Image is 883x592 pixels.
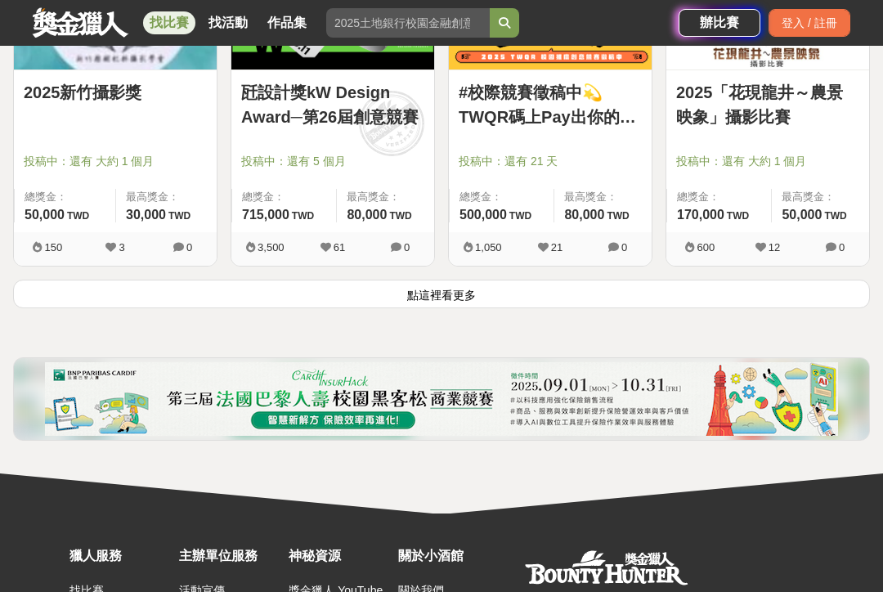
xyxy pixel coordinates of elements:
[119,241,124,253] span: 3
[258,241,285,253] span: 3,500
[24,153,207,170] span: 投稿中：還有 大約 1 個月
[143,11,195,34] a: 找比賽
[398,546,500,566] div: 關於小酒館
[769,241,780,253] span: 12
[67,210,89,222] span: TWD
[241,80,424,129] a: 瓩設計獎kW Design Award─第26屆創意競賽
[326,8,490,38] input: 2025土地銀行校園金融創意挑戰賽：從你出發 開啟智慧金融新頁
[404,241,410,253] span: 0
[69,546,171,566] div: 獵人服務
[459,189,544,205] span: 總獎金：
[24,80,207,105] a: 2025新竹攝影獎
[45,362,838,436] img: c5de0e1a-e514-4d63-bbd2-29f80b956702.png
[782,208,822,222] span: 50,000
[261,11,313,34] a: 作品集
[839,241,845,253] span: 0
[679,9,760,37] a: 辦比賽
[509,210,531,222] span: TWD
[13,280,870,308] button: 點這裡看更多
[621,241,627,253] span: 0
[389,210,411,222] span: TWD
[459,80,642,129] a: #校際競賽徵稿中💫TWQR碼上Pay出你的創意☑️創意特Pay員徵召令🔥短影音、梗圖大賽開跑啦🤩
[697,241,715,253] span: 600
[179,546,280,566] div: 主辦單位服務
[564,189,642,205] span: 最高獎金：
[677,208,724,222] span: 170,000
[677,189,761,205] span: 總獎金：
[459,153,642,170] span: 投稿中：還有 21 天
[676,153,859,170] span: 投稿中：還有 大約 1 個月
[824,210,846,222] span: TWD
[289,546,390,566] div: 神秘資源
[241,153,424,170] span: 投稿中：還有 5 個月
[186,241,192,253] span: 0
[168,210,190,222] span: TWD
[727,210,749,222] span: TWD
[551,241,563,253] span: 21
[676,80,859,129] a: 2025「花現龍井～農景映象」攝影比賽
[25,189,105,205] span: 總獎金：
[242,208,289,222] span: 715,000
[769,9,850,37] div: 登入 / 註冊
[126,189,207,205] span: 最高獎金：
[202,11,254,34] a: 找活動
[475,241,502,253] span: 1,050
[242,189,326,205] span: 總獎金：
[459,208,507,222] span: 500,000
[25,208,65,222] span: 50,000
[292,210,314,222] span: TWD
[347,189,424,205] span: 最高獎金：
[347,208,387,222] span: 80,000
[334,241,345,253] span: 61
[782,189,859,205] span: 最高獎金：
[126,208,166,222] span: 30,000
[564,208,604,222] span: 80,000
[607,210,629,222] span: TWD
[44,241,62,253] span: 150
